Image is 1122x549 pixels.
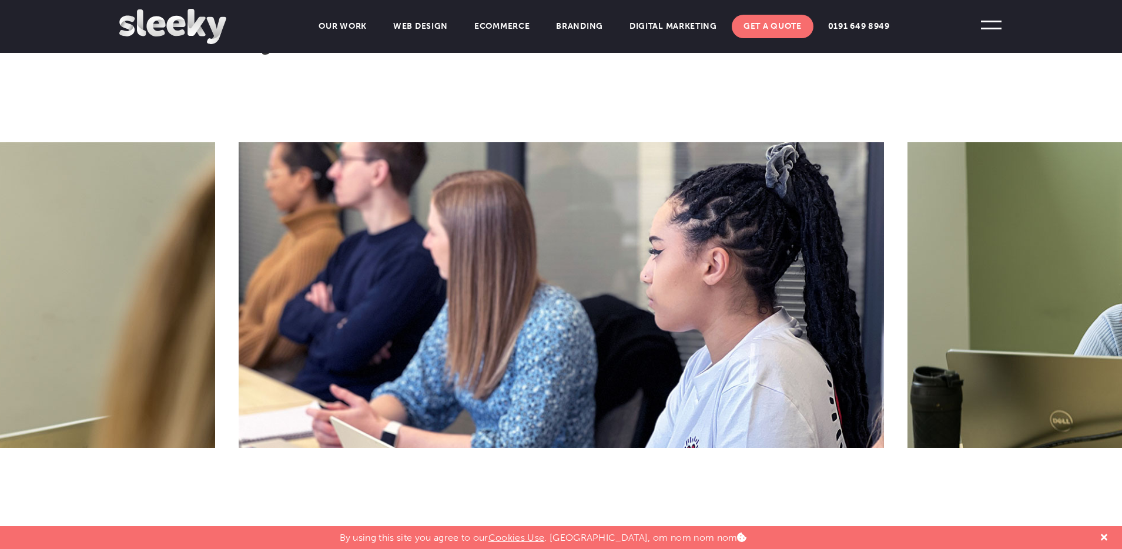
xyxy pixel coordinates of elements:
[119,9,226,44] img: Sleeky Web Design Newcastle
[618,15,729,38] a: Digital Marketing
[816,15,902,38] a: 0191 649 8949
[544,15,615,38] a: Branding
[732,15,813,38] a: Get A Quote
[340,526,747,543] p: By using this site you agree to our . [GEOGRAPHIC_DATA], om nom nom nom
[463,15,541,38] a: Ecommerce
[488,532,545,543] a: Cookies Use
[239,142,884,448] img: Sleeky Team
[381,15,460,38] a: Web Design
[307,15,379,38] a: Our Work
